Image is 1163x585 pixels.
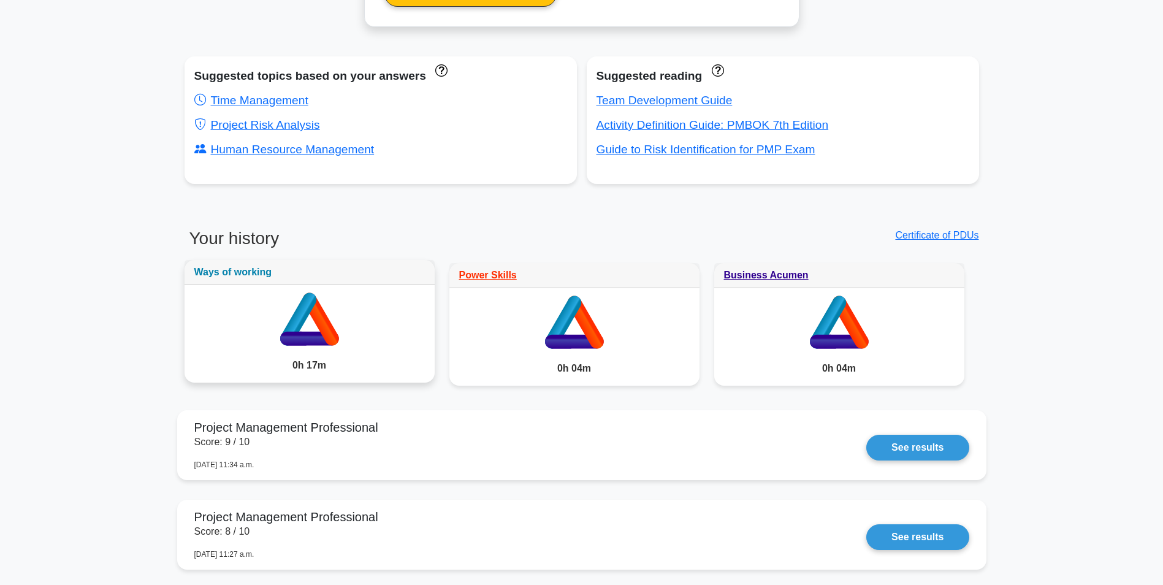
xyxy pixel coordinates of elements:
a: Guide to Risk Identification for PMP Exam [597,143,815,156]
a: These concepts have been answered less than 50% correct. The guides disapear when you answer ques... [708,63,723,76]
div: Suggested topics based on your answers [194,66,567,86]
a: Power Skills [459,270,517,280]
a: Team Development Guide [597,94,733,107]
a: Business Acumen [724,270,809,280]
div: 0h 04m [449,351,700,386]
a: See results [866,524,969,550]
div: 0h 17m [185,348,435,383]
a: These topics have been answered less than 50% correct. Topics disapear when you answer questions ... [432,63,448,76]
div: Suggested reading [597,66,969,86]
a: Activity Definition Guide: PMBOK 7th Edition [597,118,829,131]
h3: Your history [185,228,574,259]
a: Project Risk Analysis [194,118,320,131]
a: Certificate of PDUs [895,230,978,240]
a: Human Resource Management [194,143,375,156]
div: 0h 04m [714,351,964,386]
a: See results [866,435,969,461]
a: Ways of working [194,267,272,277]
a: Time Management [194,94,308,107]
